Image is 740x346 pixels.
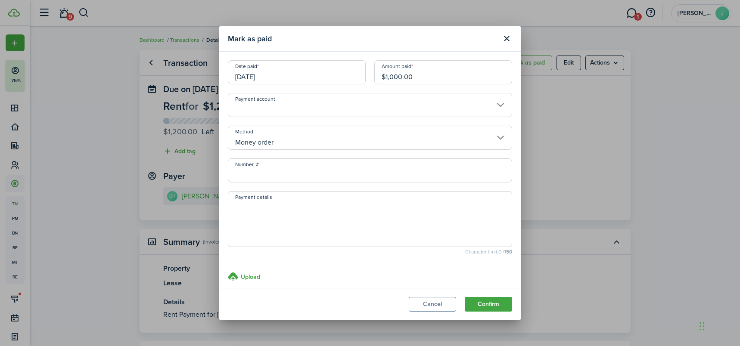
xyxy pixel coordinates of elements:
[374,60,512,84] input: 0.00
[409,297,456,312] button: Cancel
[241,272,260,281] h3: Upload
[228,249,512,254] small: Character limit: 0 /
[228,60,366,84] input: mm/dd/yyyy
[700,313,705,339] div: Drag
[228,30,497,47] modal-title: Mark as paid
[504,248,512,256] b: 150
[465,297,512,312] button: Confirm
[597,253,740,346] iframe: Chat Widget
[500,31,514,46] button: Close modal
